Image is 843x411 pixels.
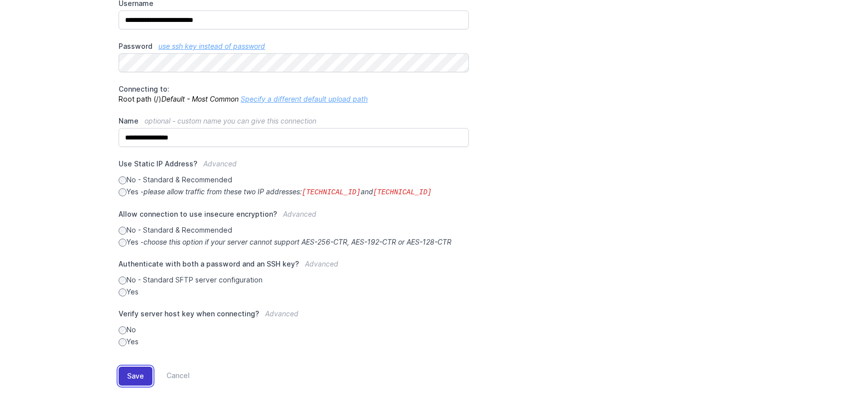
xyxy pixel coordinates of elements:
[119,337,469,347] label: Yes
[119,338,127,346] input: Yes
[119,309,469,325] label: Verify server host key when connecting?
[373,188,432,196] code: [TECHNICAL_ID]
[265,309,298,318] span: Advanced
[119,187,469,197] label: Yes -
[119,188,127,196] input: Yes -please allow traffic from these two IP addresses:[TECHNICAL_ID]and[TECHNICAL_ID]
[119,326,127,334] input: No
[283,210,316,218] span: Advanced
[158,42,265,50] a: use ssh key instead of password
[241,95,368,103] a: Specify a different default upload path
[302,188,361,196] code: [TECHNICAL_ID]
[119,288,127,296] input: Yes
[119,227,127,235] input: No - Standard & Recommended
[119,225,469,235] label: No - Standard & Recommended
[119,275,469,285] label: No - Standard SFTP server configuration
[119,259,469,275] label: Authenticate with both a password and an SSH key?
[793,361,831,399] iframe: Drift Widget Chat Controller
[161,95,239,103] i: Default - Most Common
[119,237,469,247] label: Yes -
[119,159,469,175] label: Use Static IP Address?
[119,209,469,225] label: Allow connection to use insecure encryption?
[119,325,469,335] label: No
[203,159,237,168] span: Advanced
[119,287,469,297] label: Yes
[119,116,469,126] label: Name
[144,117,316,125] span: optional - custom name you can give this connection
[143,187,431,196] i: please allow traffic from these two IP addresses: and
[119,85,169,93] span: Connecting to:
[119,176,127,184] input: No - Standard & Recommended
[119,367,152,386] button: Save
[152,367,190,386] a: Cancel
[119,239,127,247] input: Yes -choose this option if your server cannot support AES-256-CTR, AES-192-CTR or AES-128-CTR
[119,175,469,185] label: No - Standard & Recommended
[119,41,469,51] label: Password
[119,276,127,284] input: No - Standard SFTP server configuration
[305,260,338,268] span: Advanced
[119,84,469,104] p: Root path (/)
[143,238,451,246] i: choose this option if your server cannot support AES-256-CTR, AES-192-CTR or AES-128-CTR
